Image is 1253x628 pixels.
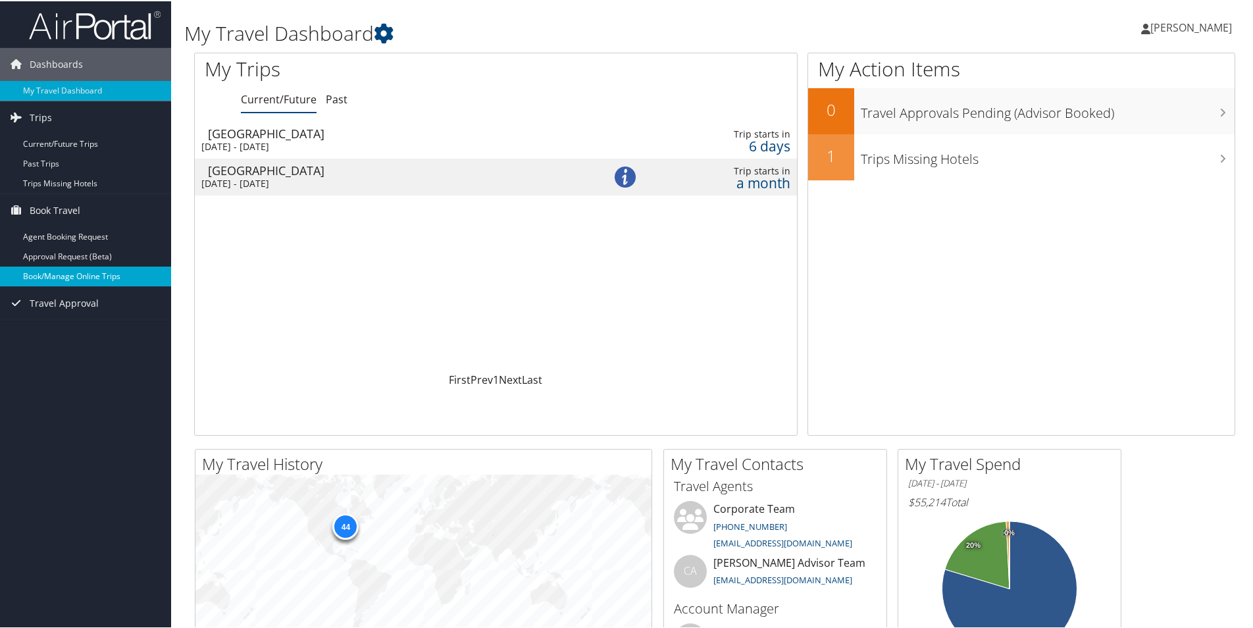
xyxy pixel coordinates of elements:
h1: My Travel Dashboard [184,18,892,46]
div: CA [674,554,707,587]
h3: Trips Missing Hotels [861,142,1235,167]
a: Past [326,91,347,105]
a: Next [499,371,522,386]
h3: Travel Agents [674,476,877,494]
h3: Travel Approvals Pending (Advisor Booked) [861,96,1235,121]
h1: My Action Items [808,54,1235,82]
div: Trip starts in [650,164,790,176]
tspan: 20% [966,540,981,548]
span: Book Travel [30,193,80,226]
li: [PERSON_NAME] Advisor Team [667,554,883,596]
a: 0Travel Approvals Pending (Advisor Booked) [808,87,1235,133]
div: [GEOGRAPHIC_DATA] [208,163,573,175]
a: Current/Future [241,91,317,105]
a: [PHONE_NUMBER] [713,519,787,531]
h2: 1 [808,144,854,166]
span: Trips [30,100,52,133]
a: [PERSON_NAME] [1141,7,1245,46]
h6: [DATE] - [DATE] [908,476,1111,488]
a: First [449,371,471,386]
h1: My Trips [205,54,536,82]
div: [DATE] - [DATE] [201,176,567,188]
span: Dashboards [30,47,83,80]
tspan: 1% [1003,528,1013,536]
div: a month [650,176,790,188]
a: 1Trips Missing Hotels [808,133,1235,179]
a: [EMAIL_ADDRESS][DOMAIN_NAME] [713,573,852,585]
a: Prev [471,371,493,386]
div: [GEOGRAPHIC_DATA] [208,126,573,138]
img: airportal-logo.png [29,9,161,39]
img: alert-flat-solid-info.png [615,165,636,186]
tspan: 0% [1004,528,1015,536]
h6: Total [908,494,1111,508]
li: Corporate Team [667,500,883,554]
div: 6 days [650,139,790,151]
h3: Account Manager [674,598,877,617]
span: $55,214 [908,494,946,508]
h2: My Travel History [202,452,652,474]
a: Last [522,371,542,386]
h2: My Travel Contacts [671,452,886,474]
a: 1 [493,371,499,386]
span: Travel Approval [30,286,99,319]
h2: 0 [808,97,854,120]
a: [EMAIL_ADDRESS][DOMAIN_NAME] [713,536,852,548]
span: [PERSON_NAME] [1150,19,1232,34]
div: Trip starts in [650,127,790,139]
div: 44 [332,511,359,538]
div: [DATE] - [DATE] [201,140,567,151]
h2: My Travel Spend [905,452,1121,474]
